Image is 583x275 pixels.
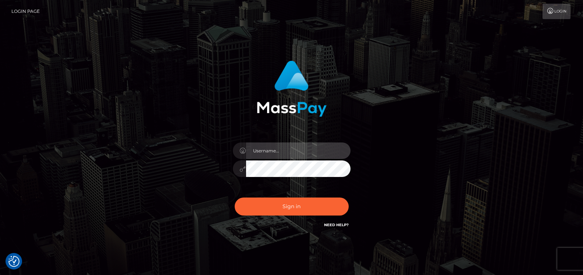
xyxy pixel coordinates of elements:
a: Login Page [11,4,40,19]
img: MassPay Login [257,61,327,117]
input: Username... [246,142,351,159]
button: Sign in [235,198,349,216]
a: Login [543,4,570,19]
a: Need Help? [324,222,349,227]
img: Revisit consent button [8,256,19,267]
button: Consent Preferences [8,256,19,267]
